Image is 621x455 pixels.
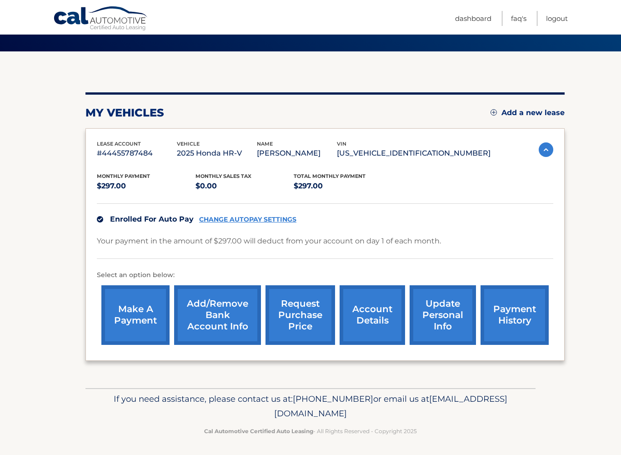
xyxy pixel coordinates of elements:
a: Add/Remove bank account info [174,285,261,345]
h2: my vehicles [85,106,164,120]
a: payment history [481,285,549,345]
p: - All Rights Reserved - Copyright 2025 [91,426,530,436]
span: Total Monthly Payment [294,173,366,179]
span: [PHONE_NUMBER] [293,394,373,404]
a: request purchase price [265,285,335,345]
a: update personal info [410,285,476,345]
p: [PERSON_NAME] [257,147,337,160]
p: If you need assistance, please contact us at: or email us at [91,392,530,421]
img: accordion-active.svg [539,142,553,157]
a: Dashboard [455,11,491,26]
a: account details [340,285,405,345]
a: CHANGE AUTOPAY SETTINGS [199,216,296,223]
span: lease account [97,141,141,147]
a: Logout [546,11,568,26]
img: add.svg [491,109,497,116]
p: [US_VEHICLE_IDENTIFICATION_NUMBER] [337,147,491,160]
a: FAQ's [511,11,526,26]
p: $297.00 [294,180,392,192]
strong: Cal Automotive Certified Auto Leasing [204,428,313,435]
span: Monthly Payment [97,173,150,179]
span: Monthly sales Tax [195,173,251,179]
p: $297.00 [97,180,195,192]
p: Select an option below: [97,270,553,281]
p: 2025 Honda HR-V [177,147,257,160]
img: check.svg [97,216,103,222]
span: vin [337,141,346,147]
p: Your payment in the amount of $297.00 will deduct from your account on day 1 of each month. [97,235,441,248]
a: make a payment [101,285,170,345]
a: Cal Automotive [53,6,149,32]
span: name [257,141,273,147]
p: #44455787484 [97,147,177,160]
span: Enrolled For Auto Pay [110,215,194,223]
span: vehicle [177,141,200,147]
p: $0.00 [195,180,294,192]
a: Add a new lease [491,108,565,117]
